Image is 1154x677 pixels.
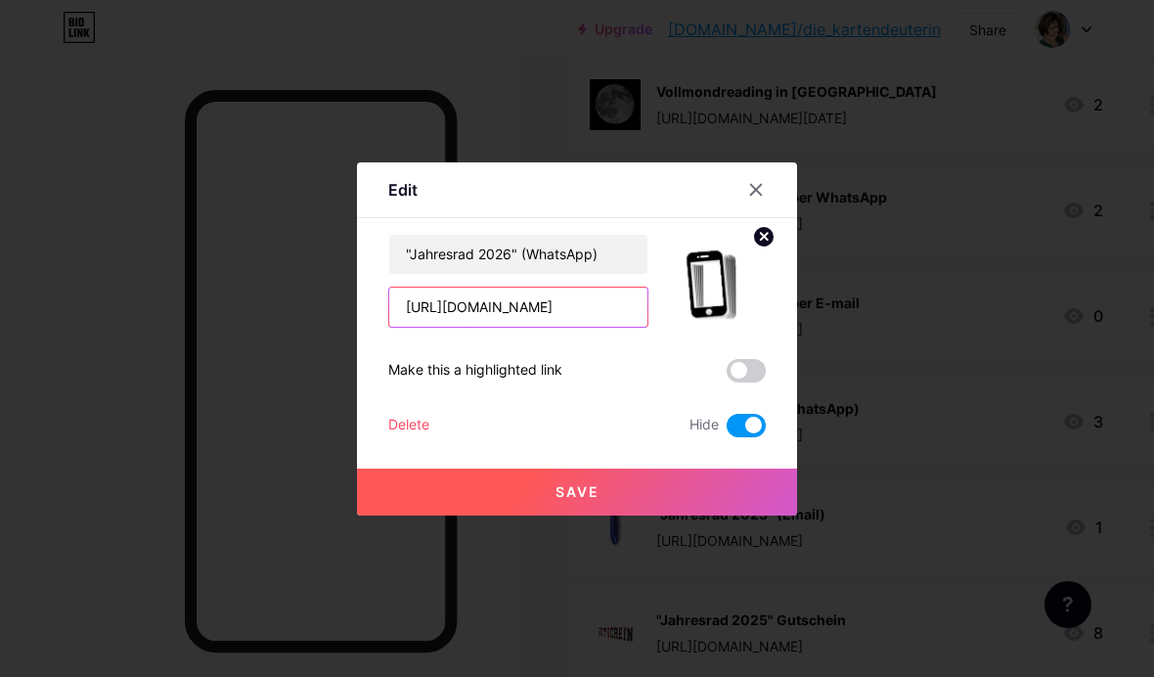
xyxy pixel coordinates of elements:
input: Title [389,235,647,274]
div: Delete [388,414,429,437]
img: link_thumbnail [672,234,766,328]
span: Save [555,483,599,500]
div: Edit [388,178,418,202]
span: Hide [689,414,719,437]
input: URL [389,288,647,327]
button: Save [357,469,797,516]
div: Make this a highlighted link [388,359,562,383]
